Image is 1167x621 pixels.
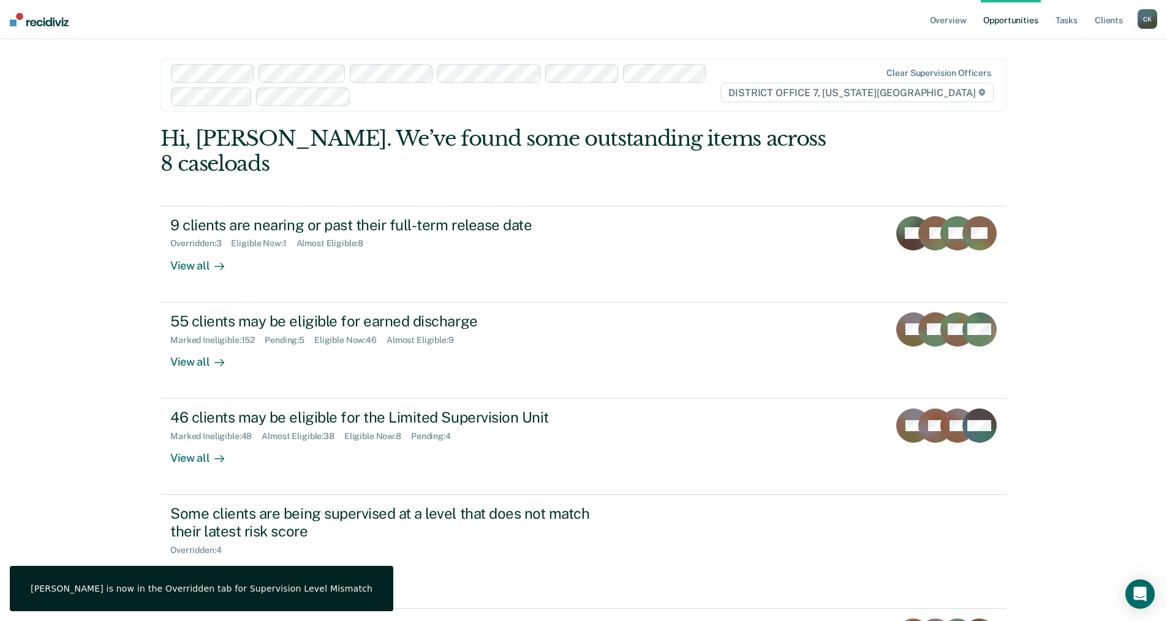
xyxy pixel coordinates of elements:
[265,335,314,345] div: Pending : 5
[170,505,600,540] div: Some clients are being supervised at a level that does not match their latest risk score
[161,303,1006,399] a: 55 clients may be eligible for earned dischargeMarked Ineligible:152Pending:5Eligible Now:46Almos...
[31,583,372,594] div: [PERSON_NAME] is now in the Overridden tab for Supervision Level Mismatch
[296,238,374,249] div: Almost Eligible : 8
[886,68,991,78] div: Clear supervision officers
[161,126,837,176] div: Hi, [PERSON_NAME]. We’ve found some outstanding items across 8 caseloads
[170,345,239,369] div: View all
[10,13,69,26] img: Recidiviz
[170,545,231,555] div: Overridden : 4
[170,335,265,345] div: Marked Ineligible : 152
[1138,9,1157,29] div: C K
[387,335,464,345] div: Almost Eligible : 9
[720,83,993,102] span: DISTRICT OFFICE 7, [US_STATE][GEOGRAPHIC_DATA]
[170,555,239,579] div: View all
[1138,9,1157,29] button: CK
[170,216,600,234] div: 9 clients are nearing or past their full-term release date
[170,238,231,249] div: Overridden : 3
[344,431,411,442] div: Eligible Now : 8
[314,335,387,345] div: Eligible Now : 46
[170,312,600,330] div: 55 clients may be eligible for earned discharge
[161,495,1006,609] a: Some clients are being supervised at a level that does not match their latest risk scoreOverridde...
[411,431,461,442] div: Pending : 4
[161,399,1006,495] a: 46 clients may be eligible for the Limited Supervision UnitMarked Ineligible:48Almost Eligible:38...
[1125,579,1155,609] div: Open Intercom Messenger
[170,442,239,465] div: View all
[170,408,600,426] div: 46 clients may be eligible for the Limited Supervision Unit
[231,238,296,249] div: Eligible Now : 1
[161,206,1006,303] a: 9 clients are nearing or past their full-term release dateOverridden:3Eligible Now:1Almost Eligib...
[262,431,344,442] div: Almost Eligible : 38
[170,249,239,273] div: View all
[170,431,262,442] div: Marked Ineligible : 48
